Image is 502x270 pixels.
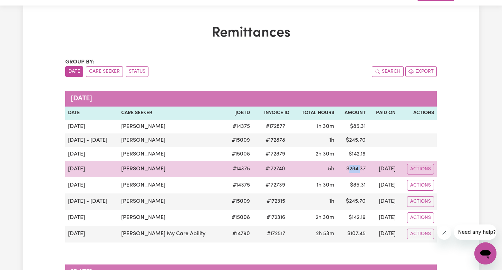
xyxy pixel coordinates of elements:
[407,164,434,174] button: Actions
[261,181,289,189] span: # 172739
[65,177,118,193] td: [DATE]
[261,136,289,144] span: # 172878
[368,210,398,226] td: [DATE]
[261,165,289,173] span: # 172740
[118,226,224,242] td: [PERSON_NAME] My Care Ability
[65,193,118,210] td: [DATE] - [DATE]
[262,213,289,222] span: # 172316
[316,215,334,220] span: 2 hours 30 minutes
[262,122,289,131] span: # 172877
[118,193,224,210] td: [PERSON_NAME]
[337,133,368,147] td: $ 245.70
[316,151,334,157] span: 2 hours 30 minutes
[316,231,334,237] span: 2 hours 53 minutes
[65,226,118,242] td: [DATE]
[118,120,224,133] td: [PERSON_NAME]
[65,91,437,107] caption: [DATE]
[65,25,437,41] h1: Remittances
[329,199,334,204] span: 1 hour
[253,107,292,120] th: Invoice ID
[118,161,224,177] td: [PERSON_NAME]
[65,66,83,77] button: sort invoices by date
[337,120,368,133] td: $ 85.31
[317,124,334,129] span: 1 hour 30 minutes
[118,177,224,193] td: [PERSON_NAME]
[337,147,368,161] td: $ 142.19
[118,210,224,226] td: [PERSON_NAME]
[407,212,434,223] button: Actions
[329,138,334,143] span: 1 hour
[372,66,404,77] button: Search
[65,147,118,161] td: [DATE]
[398,107,437,120] th: Actions
[86,66,123,77] button: sort invoices by care seeker
[337,161,368,177] td: $ 284.37
[224,147,253,161] td: # 15008
[407,229,434,239] button: Actions
[65,161,118,177] td: [DATE]
[368,161,398,177] td: [DATE]
[337,177,368,193] td: $ 85.31
[65,133,118,147] td: [DATE] - [DATE]
[118,147,224,161] td: [PERSON_NAME]
[224,210,253,226] td: # 15008
[474,242,496,264] iframe: Button to launch messaging window
[263,230,289,238] span: # 172517
[317,182,334,188] span: 1 hour 30 minutes
[65,210,118,226] td: [DATE]
[337,226,368,242] td: $ 107.45
[224,161,253,177] td: # 14375
[337,193,368,210] td: $ 245.70
[437,226,451,240] iframe: Close message
[118,133,224,147] td: [PERSON_NAME]
[454,224,496,240] iframe: Message from company
[224,226,253,242] td: # 14790
[126,66,148,77] button: sort invoices by paid status
[65,120,118,133] td: [DATE]
[368,226,398,242] td: [DATE]
[261,150,289,158] span: # 172879
[118,107,224,120] th: Care Seeker
[262,197,289,206] span: # 172315
[224,193,253,210] td: # 15009
[65,107,118,120] th: Date
[337,210,368,226] td: $ 142.19
[224,120,253,133] td: # 14375
[328,166,334,172] span: 5 hours
[337,107,368,120] th: Amount
[368,177,398,193] td: [DATE]
[224,133,253,147] td: # 15009
[405,66,437,77] button: Export
[368,107,398,120] th: Paid On
[224,177,253,193] td: # 14375
[407,180,434,191] button: Actions
[65,59,94,65] span: Group by:
[407,196,434,207] button: Actions
[224,107,253,120] th: Job ID
[292,107,337,120] th: Total Hours
[368,193,398,210] td: [DATE]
